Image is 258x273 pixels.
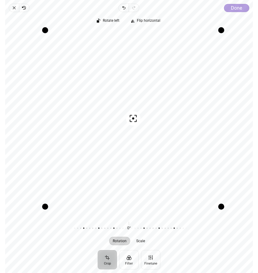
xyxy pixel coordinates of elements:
[113,239,127,243] span: Rotation
[94,17,123,25] button: Rotate left
[231,5,242,11] span: Done
[137,19,161,23] span: Flip horizontal
[42,30,48,207] div: Drag edge l
[133,237,149,245] button: Scale
[119,250,139,269] button: Filter
[109,237,131,245] button: Rotation
[218,27,224,33] div: Drag corner tr
[98,250,117,269] button: Crop
[45,27,221,33] div: Drag edge t
[141,250,160,269] button: Finetune
[218,204,224,210] div: Drag corner br
[42,27,48,33] div: Drag corner tl
[103,19,120,23] span: Rotate left
[128,17,164,25] button: Flip horizontal
[224,4,249,12] button: Done
[218,30,224,207] div: Drag edge r
[137,239,145,243] span: Scale
[45,204,221,210] div: Drag edge b
[42,204,48,210] div: Drag corner bl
